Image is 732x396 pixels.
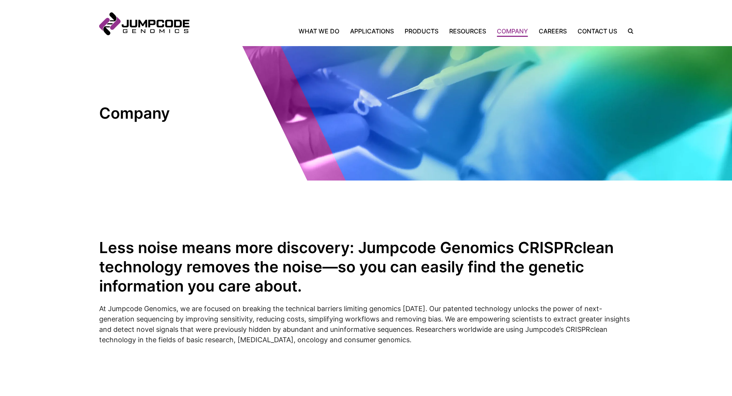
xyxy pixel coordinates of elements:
p: At Jumpcode Genomics, we are focused on breaking the technical barriers limiting genomics [DATE].... [99,303,633,345]
strong: Less noise means more discovery: Jumpcode Genomics CRISPRclean technology removes the noise—so yo... [99,238,614,295]
a: Contact Us [572,27,622,36]
a: Resources [444,27,491,36]
a: What We Do [299,27,345,36]
a: Company [491,27,533,36]
a: Products [399,27,444,36]
a: Careers [533,27,572,36]
h1: Company [99,104,237,123]
a: Applications [345,27,399,36]
label: Search the site. [622,28,633,34]
nav: Primary Navigation [189,27,622,36]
